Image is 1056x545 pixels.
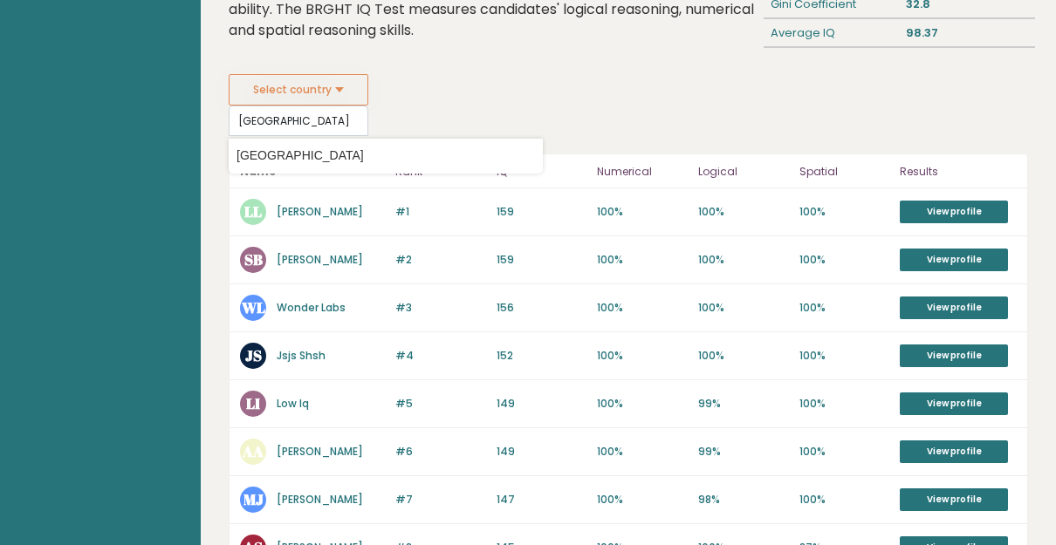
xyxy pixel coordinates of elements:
input: Select your country [229,106,368,136]
div: Average IQ [764,19,899,47]
text: AA [242,441,264,461]
text: WL [241,297,265,317]
p: #5 [395,396,486,412]
p: 100% [597,492,688,508]
p: 99% [698,396,789,412]
p: #3 [395,300,486,316]
p: #1 [395,204,486,220]
p: 100% [799,396,890,412]
p: Spatial [799,161,890,182]
a: [PERSON_NAME] [277,492,363,507]
p: 147 [497,492,587,508]
p: 100% [799,204,890,220]
a: [PERSON_NAME] [277,444,363,459]
a: View profile [900,296,1008,319]
p: 100% [597,444,688,460]
p: 152 [497,348,587,364]
div: 98.37 [899,19,1034,47]
p: 149 [497,444,587,460]
p: 100% [597,348,688,364]
p: 100% [597,396,688,412]
a: Jsjs Shsh [277,348,326,363]
a: View profile [900,488,1008,511]
text: JS [245,345,262,365]
option: [GEOGRAPHIC_DATA] [233,143,538,168]
p: #7 [395,492,486,508]
p: 100% [597,204,688,220]
p: 149 [497,396,587,412]
p: 159 [497,252,587,268]
p: 100% [799,300,890,316]
p: Logical [698,161,789,182]
text: LI [246,393,260,413]
p: 100% [698,252,789,268]
a: Low Iq [277,396,309,411]
p: #4 [395,348,486,364]
p: 100% [597,252,688,268]
text: MJ [243,489,264,509]
a: View profile [900,201,1008,223]
p: 100% [698,348,789,364]
p: 100% [698,300,789,316]
p: 99% [698,444,789,460]
p: Results [900,161,1017,182]
a: [PERSON_NAME] [277,204,363,219]
text: LL [244,201,262,221]
p: Numerical [597,161,688,182]
p: #2 [395,252,486,268]
a: [PERSON_NAME] [277,252,363,267]
p: 100% [698,204,789,220]
text: SB [244,249,263,269]
p: 100% [799,348,890,364]
p: #6 [395,444,486,460]
a: View profile [900,344,1008,367]
p: 159 [497,204,587,220]
a: View profile [900,440,1008,463]
a: View profile [900,392,1008,415]
p: 156 [497,300,587,316]
p: 100% [799,444,890,460]
p: 100% [799,492,890,508]
a: View profile [900,249,1008,271]
p: 100% [799,252,890,268]
p: 98% [698,492,789,508]
p: 100% [597,300,688,316]
button: Select country [229,74,368,106]
a: Wonder Labs [277,300,346,315]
